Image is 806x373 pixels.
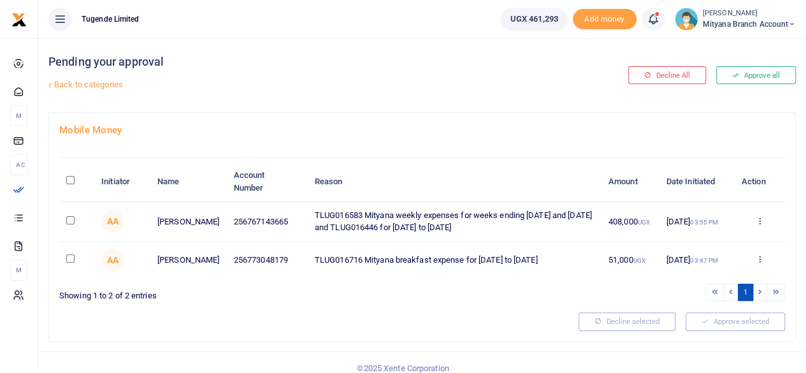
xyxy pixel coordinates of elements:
[10,260,27,281] li: M
[637,219,649,226] small: UGX
[716,66,796,84] button: Approve all
[659,242,734,279] td: [DATE]
[601,202,659,242] td: 408,000
[101,210,124,233] span: Abraham Ahereza
[227,202,308,242] td: 256767143665
[573,13,637,23] a: Add money
[227,162,308,201] th: Account Number: activate to sort column ascending
[45,74,543,96] a: Back to categories
[573,9,637,30] li: Toup your wallet
[573,9,637,30] span: Add money
[308,202,601,242] td: TLUG016583 Mityana weekly expenses for weeks ending [DATE] and [DATE] and TLUG016446 for [DATE] t...
[703,8,796,19] small: [PERSON_NAME]
[11,14,27,24] a: logo-small logo-large logo-large
[659,162,734,201] th: Date Initiated: activate to sort column ascending
[628,66,706,84] button: Decline All
[501,8,568,31] a: UGX 461,293
[690,257,718,264] small: 03:47 PM
[659,202,734,242] td: [DATE]
[601,162,659,201] th: Amount: activate to sort column ascending
[59,123,785,137] h4: Mobile Money
[10,154,27,175] li: Ac
[150,202,227,242] td: [PERSON_NAME]
[308,242,601,279] td: TLUG016716 Mityana breakfast expense for [DATE] to [DATE]
[633,257,645,264] small: UGX
[703,18,796,30] span: Mityana Branch Account
[734,162,785,201] th: Action: activate to sort column ascending
[101,249,124,272] span: Abraham Ahereza
[10,105,27,126] li: M
[11,12,27,27] img: logo-small
[227,242,308,279] td: 256773048179
[690,219,718,226] small: 03:55 PM
[94,162,150,201] th: Initiator: activate to sort column ascending
[496,8,573,31] li: Wallet ballance
[738,284,753,301] a: 1
[76,13,145,25] span: Tugende Limited
[59,282,417,302] div: Showing 1 to 2 of 2 entries
[510,13,558,26] span: UGX 461,293
[48,55,543,69] h4: Pending your approval
[308,162,601,201] th: Reason: activate to sort column ascending
[601,242,659,279] td: 51,000
[59,162,94,201] th: : activate to sort column descending
[150,162,227,201] th: Name: activate to sort column ascending
[675,8,796,31] a: profile-user [PERSON_NAME] Mityana Branch Account
[675,8,698,31] img: profile-user
[150,242,227,279] td: [PERSON_NAME]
